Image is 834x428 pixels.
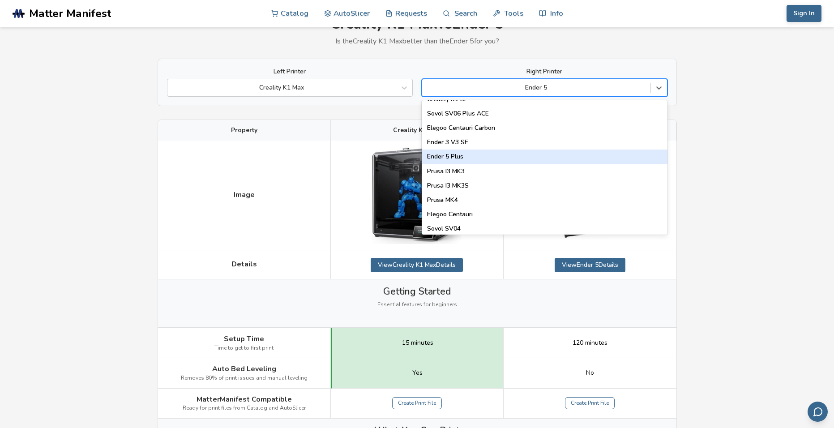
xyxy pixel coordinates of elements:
[158,16,677,33] h1: Creality K1 Max vs Ender 5
[586,369,594,377] span: No
[422,135,667,150] div: Ender 3 V3 SE
[181,375,308,381] span: Removes 80% of print issues and manual leveling
[212,365,276,373] span: Auto Bed Leveling
[234,191,255,199] span: Image
[214,345,274,351] span: Time to get to first print
[231,127,257,134] span: Property
[393,127,441,134] span: Creality K1 Max
[422,68,667,75] label: Right Printer
[422,222,667,236] div: Sovol SV04
[377,302,457,308] span: Essential features for beginners
[158,37,677,45] p: Is the Creality K1 Max better than the Ender 5 for you?
[555,258,625,272] a: ViewEnder 5Details
[197,395,292,403] span: MatterManifest Compatible
[29,7,111,20] span: Matter Manifest
[402,339,433,347] span: 15 minutes
[422,179,667,193] div: Prusa I3 MK3S
[808,402,828,422] button: Send feedback via email
[167,68,413,75] label: Left Printer
[787,5,821,22] button: Sign In
[371,258,463,272] a: ViewCreality K1 MaxDetails
[412,369,423,377] span: Yes
[422,164,667,179] div: Prusa I3 MK3
[422,121,667,135] div: Elegoo Centauri Carbon
[422,193,667,207] div: Prusa MK4
[565,397,615,410] a: Create Print File
[372,147,462,244] img: Creality K1 Max
[183,405,306,411] span: Ready for print files from Catalog and AutoSlicer
[383,286,451,297] span: Getting Started
[422,107,667,121] div: Sovol SV06 Plus ACE
[392,397,442,410] a: Create Print File
[224,335,264,343] span: Setup Time
[422,150,667,164] div: Ender 5 Plus
[231,260,257,268] span: Details
[573,339,607,347] span: 120 minutes
[427,84,428,91] input: Ender 5AnkerMake M5CAnycubic KobraAnycubic Kobra 3 V2Elegoo Neptune 3 MaxBambu Lab A1 MiniCrealit...
[172,84,174,91] input: Creality K1 Max
[422,207,667,222] div: Elegoo Centauri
